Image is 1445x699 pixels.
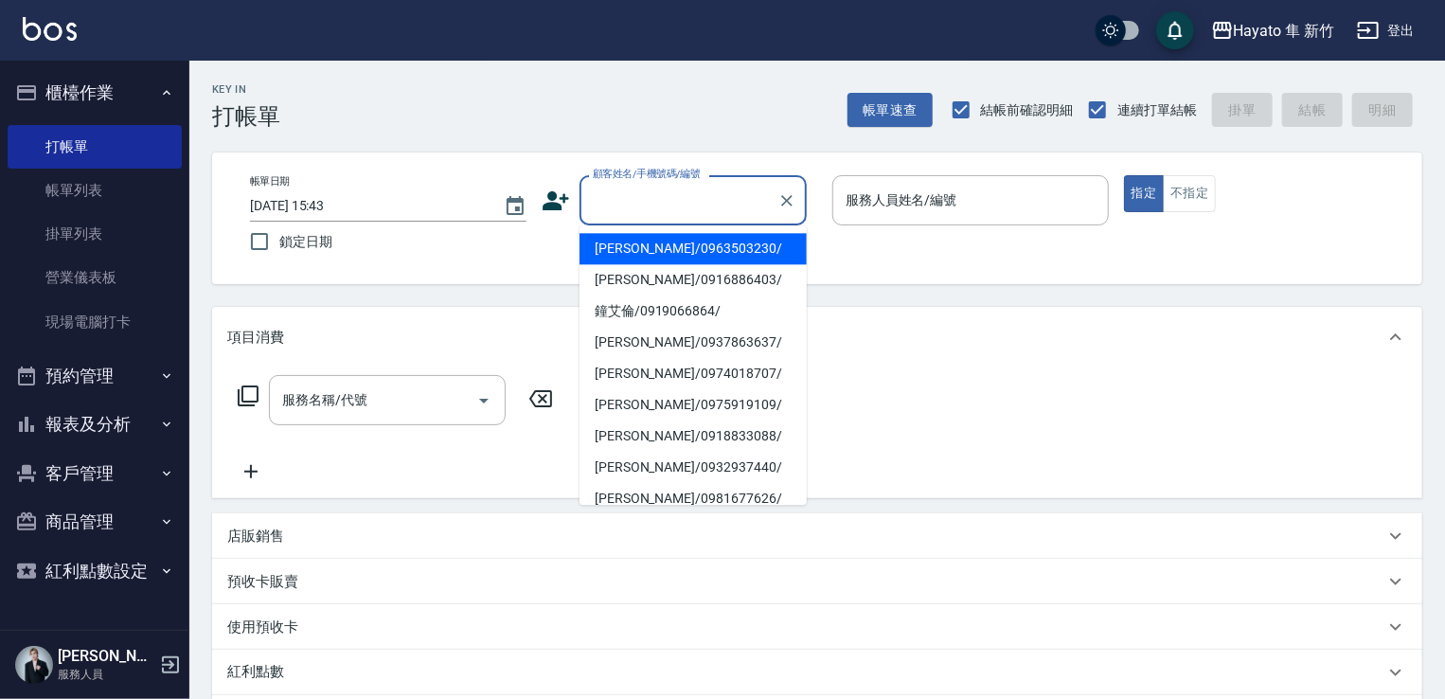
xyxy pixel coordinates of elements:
a: 帳單列表 [8,169,182,212]
button: 不指定 [1163,175,1216,212]
button: 報表及分析 [8,400,182,449]
h3: 打帳單 [212,103,280,130]
a: 打帳單 [8,125,182,169]
button: 櫃檯作業 [8,68,182,117]
p: 預收卡販賣 [227,572,298,592]
img: Person [15,646,53,684]
button: Open [469,385,499,416]
li: [PERSON_NAME]/0932937440/ [580,452,807,483]
a: 營業儀表板 [8,256,182,299]
div: 紅利點數 [212,650,1422,695]
button: 指定 [1124,175,1165,212]
li: [PERSON_NAME]/0981677626/ [580,483,807,514]
button: 預約管理 [8,351,182,401]
li: [PERSON_NAME]/0963503230/ [580,233,807,264]
p: 紅利點數 [227,662,294,683]
button: Hayato 隼 新竹 [1204,11,1342,50]
div: Hayato 隼 新竹 [1234,19,1334,43]
li: [PERSON_NAME]/0974018707/ [580,358,807,389]
h2: Key In [212,83,280,96]
div: 店販銷售 [212,513,1422,559]
li: [PERSON_NAME]/0916886403/ [580,264,807,296]
p: 店販銷售 [227,527,284,547]
a: 掛單列表 [8,212,182,256]
img: Logo [23,17,77,41]
li: 鐘艾倫/0919066864/ [580,296,807,327]
button: 紅利點數設定 [8,547,182,596]
button: 登出 [1349,13,1422,48]
div: 預收卡販賣 [212,559,1422,604]
p: 項目消費 [227,328,284,348]
div: 使用預收卡 [212,604,1422,650]
label: 顧客姓名/手機號碼/編號 [593,167,701,181]
input: YYYY/MM/DD hh:mm [250,190,485,222]
button: 商品管理 [8,497,182,547]
li: [PERSON_NAME]/0975919109/ [580,389,807,421]
button: 客戶管理 [8,449,182,498]
span: 連續打單結帳 [1117,100,1197,120]
h5: [PERSON_NAME] [58,647,154,666]
a: 現場電腦打卡 [8,300,182,344]
button: 帳單速查 [847,93,933,128]
button: Clear [774,188,800,214]
p: 服務人員 [58,666,154,683]
li: [PERSON_NAME]/0918833088/ [580,421,807,452]
label: 帳單日期 [250,174,290,188]
button: save [1156,11,1194,49]
div: 項目消費 [212,307,1422,367]
span: 鎖定日期 [279,232,332,252]
span: 結帳前確認明細 [981,100,1074,120]
button: Choose date, selected date is 2025-08-13 [492,184,538,229]
li: [PERSON_NAME]/0937863637/ [580,327,807,358]
p: 使用預收卡 [227,618,298,637]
